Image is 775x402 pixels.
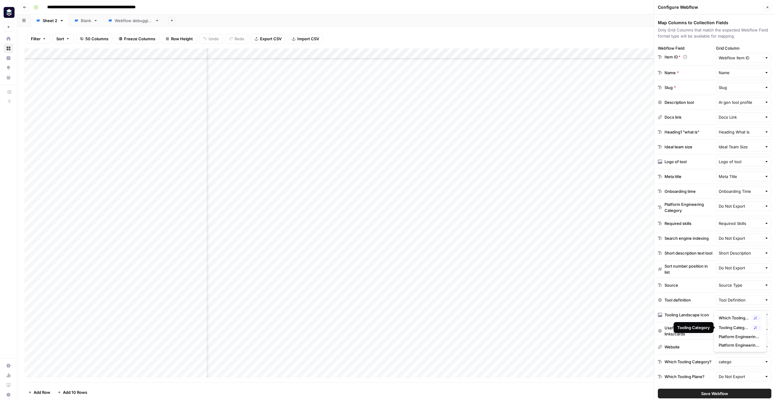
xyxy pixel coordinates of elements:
[719,265,762,271] input: Do Not Export
[4,63,13,73] a: Opportunities
[665,173,681,180] div: Meta title
[719,173,762,180] input: Meta Title
[719,250,762,256] input: Short Description
[665,159,687,165] div: Logo of tool
[81,18,91,24] div: Blank
[209,36,219,42] span: Undo
[665,220,691,226] div: Required skills
[719,84,762,91] input: Slug
[43,18,57,24] div: Sheet 2
[31,15,69,27] a: Sheet 2
[716,45,772,51] label: Grid Column
[719,325,749,331] span: Tooling Category
[85,36,108,42] span: 50 Columns
[665,297,691,303] div: Tool definition
[665,312,709,318] div: Tooling Landscape Icon
[665,374,704,380] div: Which Tooling Plane?
[4,380,13,390] a: Learning Hub
[665,344,680,350] div: Website
[719,342,759,348] span: Platform Engineering Category (1)
[658,20,771,26] h3: Map Columns to Collection Fields
[103,15,164,27] a: Webflow debugging
[171,36,193,42] span: Row Height
[719,55,762,61] input: Webflow Item ID
[719,99,762,105] input: AI gen tool profile
[665,282,678,288] div: Source
[719,203,762,209] input: Do Not Export
[719,220,762,226] input: Required Skills
[56,36,64,42] span: Sort
[665,263,714,275] div: Sort number position in list
[4,371,13,380] a: Usage
[658,27,771,39] p: Only Grid Columns that match the expected Webflow Field format type will be available for mapping.
[260,36,282,42] span: Export CSV
[719,297,762,303] input: Tool Definition
[4,390,13,400] button: Help + Support
[674,84,676,91] span: Required
[719,70,762,76] input: Name
[4,44,13,53] a: Browse
[4,5,13,20] button: Workspace: Platformengineering.org
[719,282,762,288] input: Source Type
[665,250,712,256] div: Short description text tool
[225,34,248,44] button: Redo
[719,359,762,365] input: Do Not Export
[34,389,50,395] span: Add Row
[665,325,714,337] div: Useful resources links/cards
[719,159,762,165] input: Logo of tool
[115,34,159,44] button: Freeze Columns
[4,7,15,18] img: Platformengineering.org Logo
[665,144,692,150] div: Ideal team size
[665,70,679,76] div: Name
[4,73,13,82] a: Your Data
[665,99,694,105] div: Description tool
[719,114,762,120] input: Docs Link
[719,334,759,340] span: Platform Engineering Category
[76,34,112,44] button: 50 Columns
[31,36,41,42] span: Filter
[719,188,762,194] input: Onboarding Time
[665,84,676,91] div: Slug
[719,144,762,150] input: Ideal Team Size
[288,34,323,44] button: Import CSV
[719,235,762,241] input: Do Not Export
[665,201,714,213] div: Platform Engineering Category
[52,34,74,44] button: Sort
[251,34,285,44] button: Export CSV
[69,15,103,27] a: Blank
[665,235,709,241] div: Search engine indexing
[297,36,319,42] span: Import CSV
[4,53,13,63] a: Insights
[124,36,155,42] span: Freeze Columns
[162,34,197,44] button: Row Height
[665,359,711,365] div: Which Tooling Category?
[199,34,223,44] button: Undo
[719,374,762,380] input: Do Not Export
[4,34,13,44] a: Home
[115,18,153,24] div: Webflow debugging
[701,390,728,397] span: Save Webflow
[4,361,13,371] a: Settings
[719,315,749,321] span: Which Tooling Category?
[235,36,244,42] span: Redo
[63,389,87,395] span: Add 10 Rows
[658,389,771,398] button: Save Webflow
[665,129,699,135] div: Heading1 "what is"
[665,114,681,120] div: Docs link
[25,387,54,397] button: Add Row
[677,70,679,76] span: Required
[665,54,681,60] p: Item ID
[678,54,681,59] span: Required
[658,45,714,51] div: Webflow Field
[719,129,762,135] input: Heading What Is
[665,188,696,194] div: Onboarding time
[27,34,50,44] button: Filter
[677,325,710,331] div: Tooling Category
[54,387,91,397] button: Add 10 Rows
